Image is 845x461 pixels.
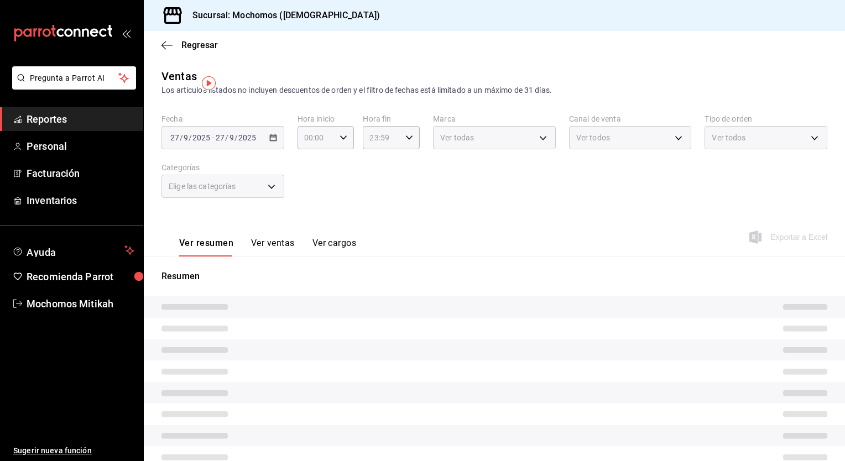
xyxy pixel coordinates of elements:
[179,238,356,256] div: navigation tabs
[312,238,357,256] button: Ver cargos
[189,133,192,142] span: /
[251,238,295,256] button: Ver ventas
[161,115,284,123] label: Fecha
[27,139,134,154] span: Personal
[181,40,218,50] span: Regresar
[27,244,120,257] span: Ayuda
[27,296,134,311] span: Mochomos Mitikah
[27,166,134,181] span: Facturación
[440,132,474,143] span: Ver todas
[180,133,183,142] span: /
[712,132,745,143] span: Ver todos
[161,68,197,85] div: Ventas
[215,133,225,142] input: --
[212,133,214,142] span: -
[13,445,134,457] span: Sugerir nueva función
[234,133,238,142] span: /
[183,133,189,142] input: --
[192,133,211,142] input: ----
[705,115,827,123] label: Tipo de orden
[179,238,233,256] button: Ver resumen
[8,80,136,92] a: Pregunta a Parrot AI
[27,193,134,208] span: Inventarios
[433,115,556,123] label: Marca
[298,115,354,123] label: Hora inicio
[225,133,228,142] span: /
[161,85,827,96] div: Los artículos listados no incluyen descuentos de orden y el filtro de fechas está limitado a un m...
[169,181,236,192] span: Elige las categorías
[170,133,180,142] input: --
[27,269,134,284] span: Recomienda Parrot
[238,133,257,142] input: ----
[27,112,134,127] span: Reportes
[576,132,610,143] span: Ver todos
[161,40,218,50] button: Regresar
[229,133,234,142] input: --
[12,66,136,90] button: Pregunta a Parrot AI
[122,29,131,38] button: open_drawer_menu
[569,115,692,123] label: Canal de venta
[184,9,380,22] h3: Sucursal: Mochomos ([DEMOGRAPHIC_DATA])
[30,72,119,84] span: Pregunta a Parrot AI
[161,164,284,171] label: Categorías
[363,115,420,123] label: Hora fin
[202,76,216,90] img: Tooltip marker
[161,270,827,283] p: Resumen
